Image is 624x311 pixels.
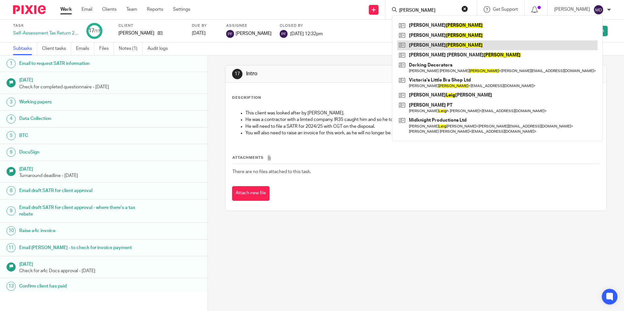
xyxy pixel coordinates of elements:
[19,114,141,124] h1: Data Collection
[398,8,457,14] input: Search
[19,75,201,83] h1: [DATE]
[245,116,599,123] p: He was a contractor with a limted company. IR35 caught him and so he took a perm role and closed ...
[246,70,430,77] h1: Intro
[7,226,16,235] div: 10
[19,131,141,141] h1: BTC
[232,170,311,174] span: There are no files attached to this task.
[19,147,141,157] h1: DocuSign
[94,29,100,33] small: /17
[245,130,599,136] p: You will also need to raise an invoice for this work, as he will no longer be paying monthly. £25...
[19,243,141,253] h1: Email [PERSON_NAME] - to check for invoice payment
[7,97,16,107] div: 3
[192,23,218,28] label: Due by
[7,186,16,195] div: 8
[226,23,272,28] label: Assignee
[7,148,16,157] div: 6
[7,131,16,140] div: 5
[7,243,16,252] div: 11
[19,259,201,268] h1: [DATE]
[232,156,264,159] span: Attachments
[82,6,92,13] a: Email
[147,6,163,13] a: Reports
[7,59,16,68] div: 1
[19,59,141,68] h1: Email to request SATR information
[13,30,78,37] div: Self-Assessment Tax Return 2025
[19,172,201,179] p: Turnaround deadline - [DATE]
[173,6,190,13] a: Settings
[19,203,141,219] h1: Email draft SATR for client approval - where there's a tax rebate
[236,30,272,37] span: [PERSON_NAME]
[245,110,599,116] p: This client was looked after by [PERSON_NAME].
[102,6,117,13] a: Clients
[192,30,218,37] div: [DATE]
[19,281,141,291] h1: Confirm client has paid
[232,95,261,100] p: Description
[42,42,71,55] a: Client tasks
[280,23,323,28] label: Closed by
[60,6,72,13] a: Work
[19,164,201,172] h1: [DATE]
[493,7,518,12] span: Get Support
[126,6,137,13] a: Team
[19,226,141,236] h1: Raise a4c invoice
[13,42,37,55] a: Subtasks
[88,27,100,35] div: 17
[7,114,16,124] div: 4
[118,30,154,37] p: [PERSON_NAME]
[148,42,173,55] a: Audit logs
[19,84,201,90] p: Check for completed questionnaire - [DATE]
[118,23,184,28] label: Client
[13,5,46,14] img: Pixie
[7,206,16,215] div: 9
[554,6,590,13] p: [PERSON_NAME]
[119,42,143,55] a: Notes (1)
[19,186,141,196] h1: Email draft SATR for client approval
[232,69,242,79] div: 17
[593,5,604,15] img: svg%3E
[19,97,141,107] h1: Working papers
[13,23,78,28] label: Task
[76,42,94,55] a: Emails
[245,123,599,130] p: He will need to file a SATR for 2024/25 with CGT on the disposal.
[461,6,468,12] button: Clear
[290,31,323,36] span: [DATE] 12:32pm
[232,186,270,201] button: Attach new file
[99,42,114,55] a: Files
[19,268,201,274] p: Check for a4c Docs approval - [DATE]
[226,30,234,38] img: svg%3E
[7,282,16,291] div: 13
[280,30,288,38] img: svg%3E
